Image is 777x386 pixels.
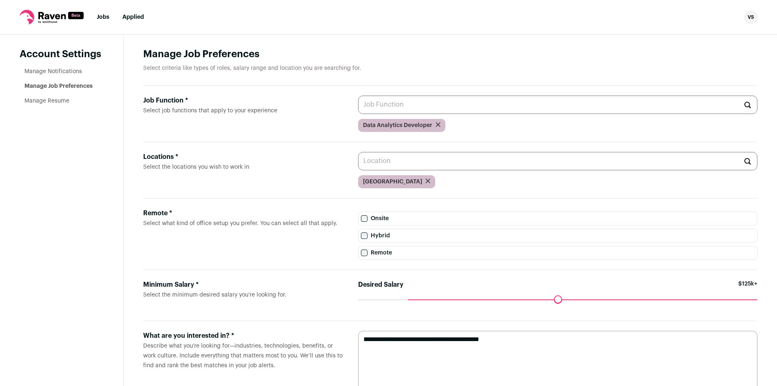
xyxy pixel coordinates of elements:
[143,64,757,72] p: Select criteria like types of roles, salary range and location you are searching for.
[358,96,757,114] input: Job Function
[143,152,345,162] div: Locations *
[358,229,757,243] label: Hybrid
[143,221,337,226] span: Select what kind of office setup you prefer. You can select all that apply.
[363,121,432,129] span: Data Analytics Developer
[20,48,104,61] header: Account Settings
[143,96,345,105] div: Job Function *
[143,343,343,368] span: Describe what you’re looking for—industries, technologies, benefits, or work culture. Include eve...
[24,98,69,104] a: Manage Resume
[361,232,367,239] input: Hybrid
[358,212,757,225] label: Onsite
[744,11,757,24] div: VS
[143,331,345,341] div: What are you interested in? *
[358,152,757,170] input: Location
[143,164,249,170] span: Select the locations you wish to work in
[361,215,367,222] input: Onsite
[122,14,144,20] a: Applied
[358,280,403,290] label: Desired Salary
[24,69,82,74] a: Manage Notifications
[143,292,286,298] span: Select the minimum desired salary you’re looking for.
[358,246,757,260] label: Remote
[143,208,345,218] div: Remote *
[143,280,345,290] div: Minimum Salary *
[97,14,109,20] a: Jobs
[361,250,367,256] input: Remote
[24,83,93,89] a: Manage Job Preferences
[363,178,422,186] span: [GEOGRAPHIC_DATA]
[738,280,757,299] span: $125k+
[143,108,277,114] span: Select job functions that apply to your experience
[744,11,757,24] button: Open dropdown
[143,48,757,61] h1: Manage Job Preferences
